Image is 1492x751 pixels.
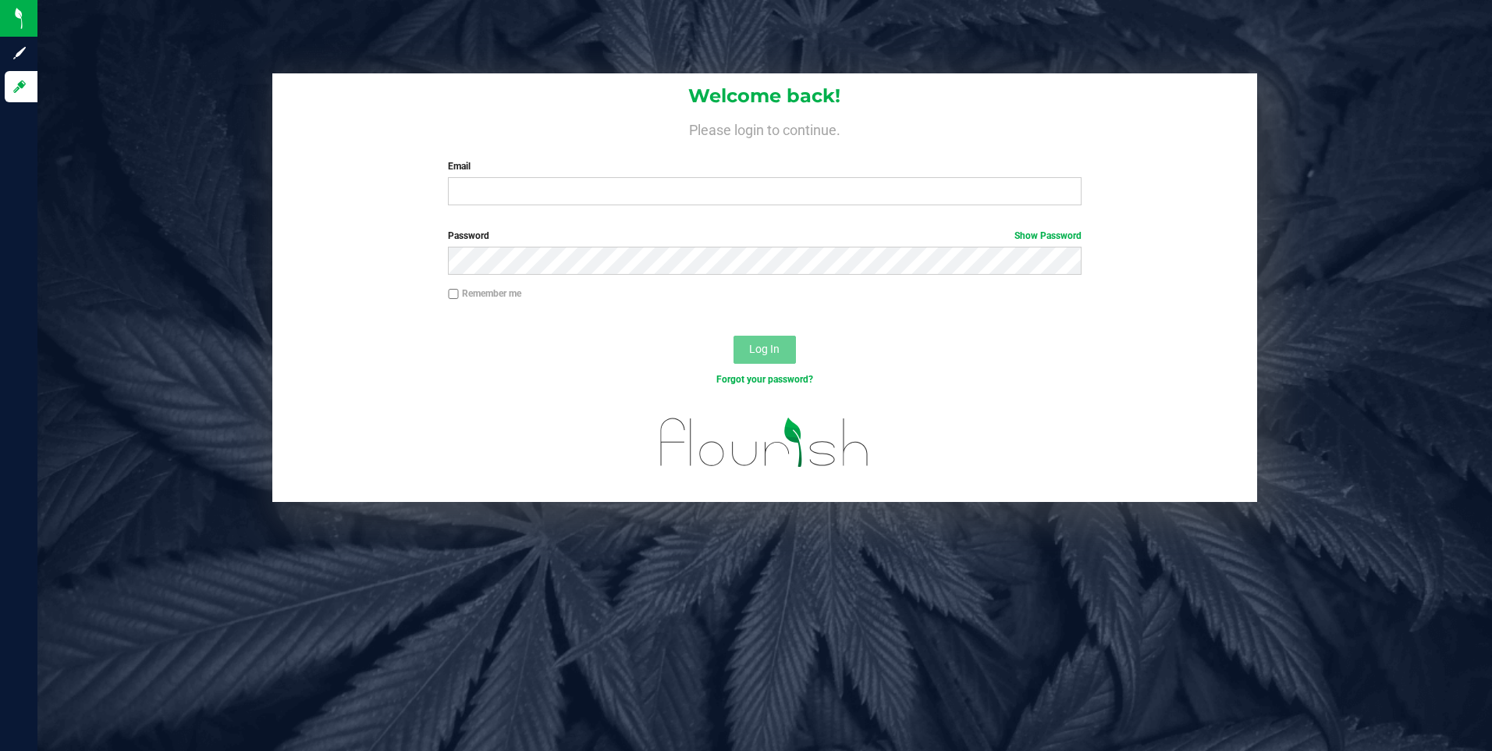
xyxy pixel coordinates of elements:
label: Remember me [448,287,521,301]
label: Email [448,159,1082,173]
h4: Please login to continue. [272,119,1258,137]
span: Log In [749,343,780,355]
inline-svg: Log in [12,79,27,94]
a: Show Password [1014,230,1082,241]
span: Password [448,230,489,241]
a: Forgot your password? [716,374,813,385]
inline-svg: Sign up [12,45,27,61]
img: flourish_logo.svg [641,403,888,482]
h1: Welcome back! [272,86,1258,106]
button: Log In [734,336,796,364]
input: Remember me [448,289,459,300]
